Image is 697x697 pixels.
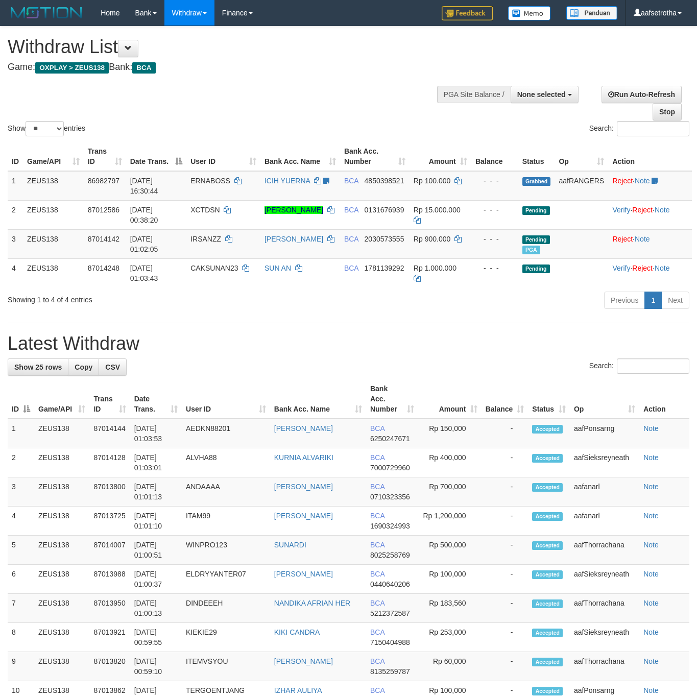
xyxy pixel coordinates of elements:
td: aafSieksreyneath [570,565,639,594]
td: - [482,565,528,594]
a: Stop [653,103,682,121]
td: ZEUS138 [34,536,89,565]
th: User ID: activate to sort column ascending [182,379,270,419]
span: IRSANZZ [190,235,221,243]
span: BCA [370,453,384,462]
span: Pending [522,235,550,244]
a: KURNIA ALVARIKI [274,453,333,462]
td: 9 [8,652,34,681]
th: Date Trans.: activate to sort column ascending [130,379,182,419]
span: Copy [75,363,92,371]
td: 2 [8,200,23,229]
img: MOTION_logo.png [8,5,85,20]
td: ZEUS138 [34,477,89,507]
td: ZEUS138 [23,229,84,258]
span: Copy 0710323356 to clipboard [370,493,410,501]
th: Date Trans.: activate to sort column descending [126,142,186,171]
td: ZEUS138 [34,652,89,681]
th: Bank Acc. Number: activate to sort column ascending [366,379,418,419]
a: CSV [99,358,127,376]
td: 87013950 [89,594,130,623]
h4: Game: Bank: [8,62,454,73]
span: Copy 0440640206 to clipboard [370,580,410,588]
div: PGA Site Balance / [437,86,511,103]
span: Copy 4850398521 to clipboard [365,177,404,185]
td: [DATE] 01:03:53 [130,419,182,448]
span: Accepted [532,483,563,492]
span: BCA [370,483,384,491]
th: Balance: activate to sort column ascending [482,379,528,419]
th: Op: activate to sort column ascending [570,379,639,419]
td: Rp 253,000 [418,623,482,652]
td: aafThorrachana [570,594,639,623]
span: Copy 2030573555 to clipboard [365,235,404,243]
a: Verify [612,206,630,214]
span: None selected [517,90,566,99]
td: aafanarl [570,477,639,507]
span: Copy 1781139292 to clipboard [365,264,404,272]
span: BCA [370,628,384,636]
th: Amount: activate to sort column ascending [410,142,471,171]
a: IZHAR AULIYA [274,686,322,694]
a: [PERSON_NAME] [265,235,323,243]
a: Note [643,570,659,578]
span: Copy 1690324993 to clipboard [370,522,410,530]
th: Amount: activate to sort column ascending [418,379,482,419]
td: 87013800 [89,477,130,507]
span: ERNABOSS [190,177,230,185]
td: 6 [8,565,34,594]
th: Game/API: activate to sort column ascending [34,379,89,419]
td: - [482,419,528,448]
span: Copy 0131676939 to clipboard [365,206,404,214]
td: ZEUS138 [34,448,89,477]
a: Note [655,264,670,272]
span: [DATE] 00:38:20 [130,206,158,224]
span: Accepted [532,541,563,550]
h1: Withdraw List [8,37,454,57]
span: Grabbed [522,177,551,186]
span: XCTDSN [190,206,220,214]
td: Rp 183,560 [418,594,482,623]
span: Accepted [532,687,563,695]
td: - [482,652,528,681]
span: BCA [370,512,384,520]
td: 7 [8,594,34,623]
th: Game/API: activate to sort column ascending [23,142,84,171]
a: Note [655,206,670,214]
span: Accepted [532,599,563,608]
a: Note [635,235,650,243]
label: Search: [589,121,689,136]
td: 8 [8,623,34,652]
td: AEDKN88201 [182,419,270,448]
td: 3 [8,229,23,258]
span: [DATE] 01:02:05 [130,235,158,253]
th: ID [8,142,23,171]
td: Rp 1,200,000 [418,507,482,536]
a: NANDIKA AFRIAN HER [274,599,350,607]
td: 1 [8,171,23,201]
td: 87013725 [89,507,130,536]
td: ZEUS138 [34,594,89,623]
button: None selected [511,86,579,103]
td: 87013988 [89,565,130,594]
td: aafSieksreyneath [570,623,639,652]
a: Note [643,541,659,549]
span: Rp 100.000 [414,177,450,185]
span: BCA [344,177,358,185]
a: [PERSON_NAME] [265,206,323,214]
td: ELDRYYANTER07 [182,565,270,594]
span: OXPLAY > ZEUS138 [35,62,109,74]
td: 87014128 [89,448,130,477]
td: [DATE] 01:01:10 [130,507,182,536]
a: SUN AN [265,264,291,272]
th: Bank Acc. Name: activate to sort column ascending [260,142,340,171]
span: Copy 5212372587 to clipboard [370,609,410,617]
td: 3 [8,477,34,507]
td: Rp 60,000 [418,652,482,681]
th: Balance [471,142,518,171]
td: - [482,594,528,623]
input: Search: [617,358,689,374]
td: ANDAAAA [182,477,270,507]
span: Rp 900.000 [414,235,450,243]
a: Note [635,177,650,185]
